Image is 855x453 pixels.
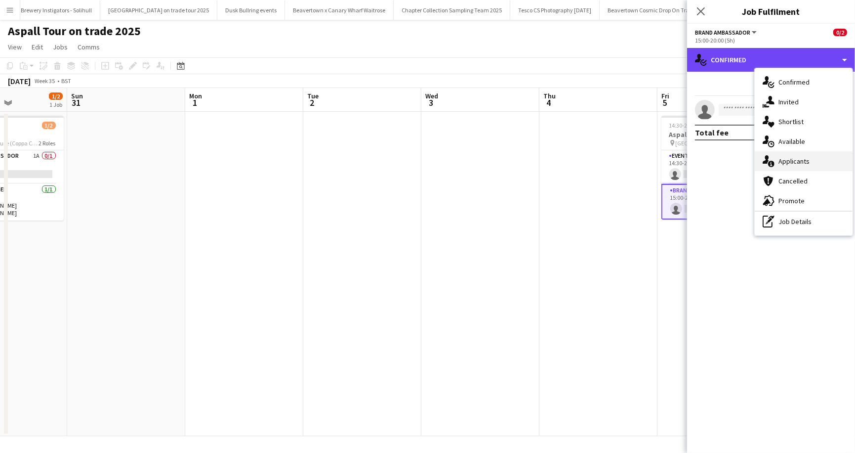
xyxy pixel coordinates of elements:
[394,0,510,20] button: Chapter Collection Sampling Team 2025
[49,92,63,100] span: 1/2
[660,97,669,108] span: 5
[676,139,730,147] span: [GEOGRAPHIC_DATA]
[755,72,853,92] div: Confirmed
[217,0,285,20] button: Dusk Bullring events
[4,41,26,53] a: View
[661,116,772,220] app-job-card: 14:30-20:00 (5h30m)0/2Aspall Tour [GEOGRAPHIC_DATA]2 RolesEvent Manager0/114:30-20:00 (5h30m) Bra...
[285,0,394,20] button: Beavertown x Canary Wharf Waitrose
[306,97,319,108] span: 2
[424,97,438,108] span: 3
[53,43,68,51] span: Jobs
[8,43,22,51] span: View
[49,101,62,108] div: 1 Job
[32,43,43,51] span: Edit
[8,76,31,86] div: [DATE]
[695,29,758,36] button: Brand Ambassador
[189,91,202,100] span: Mon
[61,77,71,85] div: BST
[695,29,750,36] span: Brand Ambassador
[669,122,721,129] span: 14:30-20:00 (5h30m)
[687,5,855,18] h3: Job Fulfilment
[78,43,100,51] span: Comms
[510,0,600,20] button: Tesco CS Photography [DATE]
[661,184,772,220] app-card-role: Brand Ambassador0/115:00-20:00 (5h)
[755,171,853,191] div: Cancelled
[188,97,202,108] span: 1
[71,91,83,100] span: Sun
[833,29,847,36] span: 0/2
[755,112,853,132] div: Shortlist
[600,0,717,20] button: Beavertown Cosmic Drop On Trade 2025
[661,130,772,139] h3: Aspall Tour
[39,139,56,147] span: 2 Roles
[100,0,217,20] button: [GEOGRAPHIC_DATA] on trade tour 2025
[74,41,104,53] a: Comms
[307,91,319,100] span: Tue
[543,91,556,100] span: Thu
[755,132,853,151] div: Available
[661,91,669,100] span: Fri
[33,77,57,85] span: Week 35
[70,97,83,108] span: 31
[28,41,47,53] a: Edit
[49,41,72,53] a: Jobs
[755,151,853,171] div: Applicants
[755,191,853,211] div: Promote
[661,150,772,184] app-card-role: Event Manager0/114:30-20:00 (5h30m)
[755,92,853,112] div: Invited
[425,91,438,100] span: Wed
[695,128,729,137] div: Total fee
[687,48,855,72] div: Confirmed
[542,97,556,108] span: 4
[8,24,141,39] h1: Aspall Tour on trade 2025
[755,212,853,231] div: Job Details
[42,122,56,129] span: 1/2
[695,37,847,44] div: 15:00-20:00 (5h)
